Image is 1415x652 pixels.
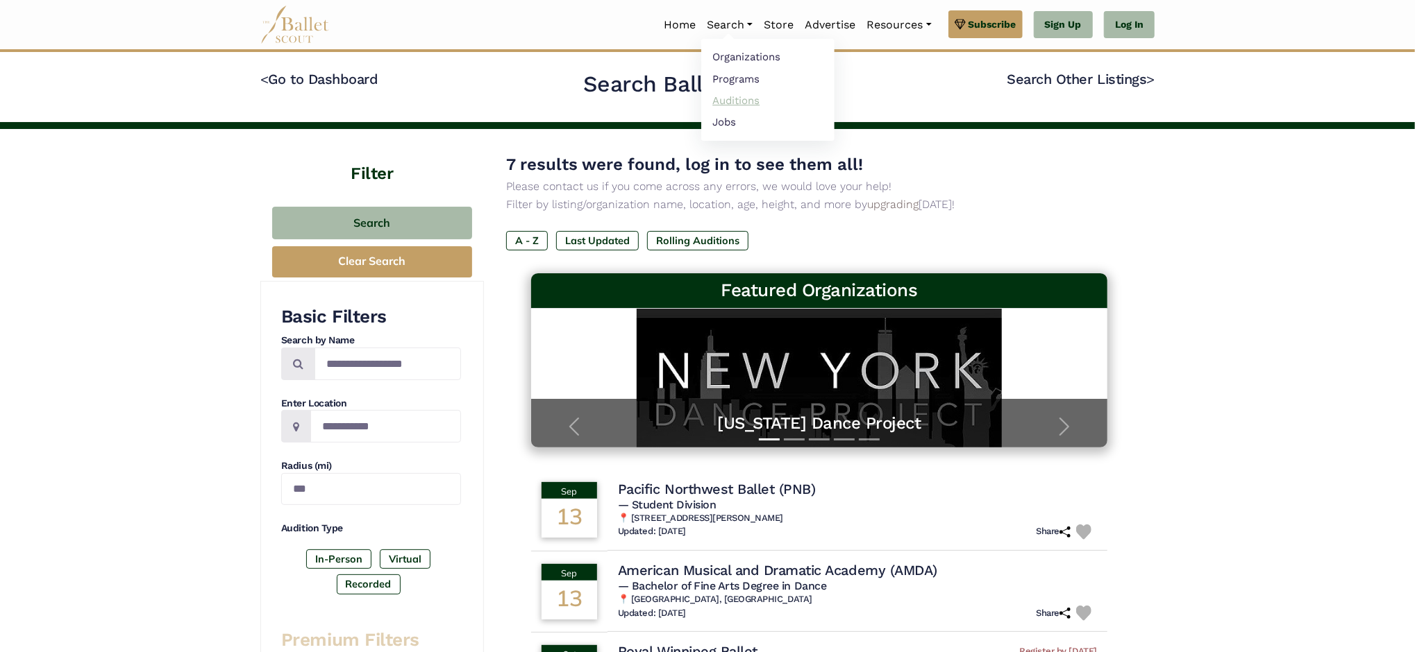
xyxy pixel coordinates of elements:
[758,10,799,40] a: Store
[701,111,835,132] a: Jobs
[658,10,701,40] a: Home
[1036,526,1071,538] h6: Share
[556,231,639,250] label: Last Updated
[759,431,780,447] button: Slide 1
[701,46,835,68] a: Organizations
[281,522,461,535] h4: Audition Type
[506,231,548,250] label: A - Z
[542,581,597,619] div: 13
[542,564,597,581] div: Sep
[315,348,461,380] input: Search by names...
[260,71,378,87] a: <Go to Dashboard
[306,549,371,569] label: In-Person
[542,482,597,499] div: Sep
[701,39,835,141] ul: Resources
[861,10,937,40] a: Resources
[618,513,1097,524] h6: 📍 [STREET_ADDRESS][PERSON_NAME]
[859,431,880,447] button: Slide 5
[618,526,686,538] h6: Updated: [DATE]
[281,459,461,473] h4: Radius (mi)
[955,17,966,32] img: gem.svg
[542,499,597,538] div: 13
[506,155,863,174] span: 7 results were found, log in to see them all!
[618,608,686,619] h6: Updated: [DATE]
[281,334,461,348] h4: Search by Name
[1104,11,1155,39] a: Log In
[281,305,461,329] h3: Basic Filters
[618,480,816,498] h4: Pacific Northwest Ballet (PNB)
[948,10,1023,38] a: Subscribe
[260,70,269,87] code: <
[583,70,832,99] h2: Search Ballet Auditions
[260,129,484,186] h4: Filter
[1036,608,1071,619] h6: Share
[1034,11,1093,39] a: Sign Up
[545,413,1094,434] a: [US_STATE] Dance Project
[380,549,430,569] label: Virtual
[272,246,472,277] button: Clear Search
[506,196,1132,214] p: Filter by listing/organization name, location, age, height, and more by [DATE]!
[1146,70,1155,87] code: >
[809,431,830,447] button: Slide 3
[834,431,855,447] button: Slide 4
[867,198,919,211] a: upgrading
[337,574,401,594] label: Recorded
[310,410,461,443] input: Location
[701,89,835,111] a: Auditions
[618,498,716,511] span: — Student Division
[618,579,826,592] span: — Bachelor of Fine Arts Degree in Dance
[506,178,1132,196] p: Please contact us if you come across any errors, we would love your help!
[701,68,835,89] a: Programs
[281,397,461,411] h4: Enter Location
[969,17,1016,32] span: Subscribe
[618,594,1097,606] h6: 📍 [GEOGRAPHIC_DATA], [GEOGRAPHIC_DATA]
[784,431,805,447] button: Slide 2
[647,231,748,250] label: Rolling Auditions
[542,279,1096,302] h3: Featured Organizations
[1007,71,1155,87] a: Search Other Listings>
[272,207,472,239] button: Search
[701,10,758,40] a: Search
[799,10,861,40] a: Advertise
[618,561,937,579] h4: American Musical and Dramatic Academy (AMDA)
[281,628,461,652] h3: Premium Filters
